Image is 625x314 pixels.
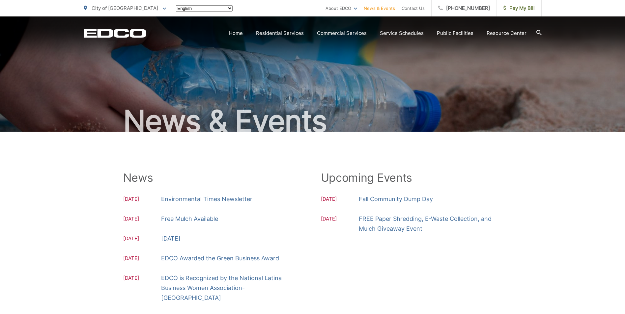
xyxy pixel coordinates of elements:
[161,234,181,244] a: [DATE]
[503,4,535,12] span: Pay My Bill
[359,194,433,204] a: Fall Community Dump Day
[402,4,425,12] a: Contact Us
[84,105,542,138] h1: News & Events
[161,214,218,224] a: Free Mulch Available
[437,29,473,37] a: Public Facilities
[359,214,502,234] a: FREE Paper Shredding, E-Waste Collection, and Mulch Giveaway Event
[176,5,233,12] select: Select a language
[321,215,359,234] span: [DATE]
[487,29,526,37] a: Resource Center
[256,29,304,37] a: Residential Services
[364,4,395,12] a: News & Events
[161,253,279,263] a: EDCO Awarded the Green Business Award
[123,171,304,184] h2: News
[321,171,502,184] h2: Upcoming Events
[161,194,252,204] a: Environmental Times Newsletter
[84,29,146,38] a: EDCD logo. Return to the homepage.
[123,195,161,204] span: [DATE]
[326,4,357,12] a: About EDCO
[321,195,359,204] span: [DATE]
[317,29,367,37] a: Commercial Services
[123,235,161,244] span: [DATE]
[161,273,304,303] a: EDCO is Recognized by the National Latina Business Women Association-[GEOGRAPHIC_DATA]
[123,215,161,224] span: [DATE]
[229,29,243,37] a: Home
[123,254,161,263] span: [DATE]
[380,29,424,37] a: Service Schedules
[123,274,161,303] span: [DATE]
[92,5,158,11] span: City of [GEOGRAPHIC_DATA]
